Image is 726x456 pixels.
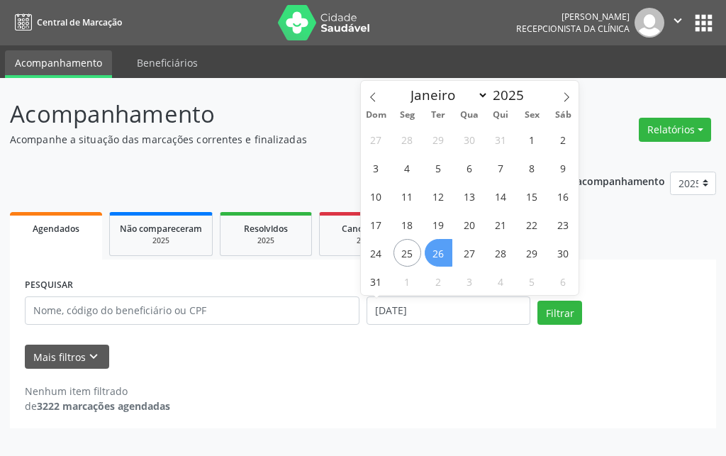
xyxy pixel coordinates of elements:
img: img [635,8,664,38]
span: Agosto 11, 2025 [393,182,421,210]
span: Ter [423,111,454,120]
div: 2025 [230,235,301,246]
span: Agosto 12, 2025 [425,182,452,210]
span: Agosto 10, 2025 [362,182,390,210]
button: Filtrar [537,301,582,325]
span: Sáb [547,111,579,120]
span: Agosto 14, 2025 [487,182,515,210]
span: Agendados [33,223,79,235]
span: Agosto 25, 2025 [393,239,421,267]
span: Agosto 4, 2025 [393,154,421,182]
button: Relatórios [639,118,711,142]
span: Qui [485,111,516,120]
span: Agosto 18, 2025 [393,211,421,238]
i: keyboard_arrow_down [86,349,101,365]
span: Agosto 15, 2025 [518,182,546,210]
button:  [664,8,691,38]
span: Agosto 20, 2025 [456,211,484,238]
span: Setembro 1, 2025 [393,267,421,295]
span: Não compareceram [120,223,202,235]
span: Agosto 28, 2025 [487,239,515,267]
a: Beneficiários [127,50,208,75]
div: de [25,399,170,413]
span: Julho 29, 2025 [425,126,452,153]
input: Selecione um intervalo [367,296,530,325]
span: Agosto 31, 2025 [362,267,390,295]
span: Central de Marcação [37,16,122,28]
span: Agosto 21, 2025 [487,211,515,238]
span: Agosto 17, 2025 [362,211,390,238]
span: Agosto 3, 2025 [362,154,390,182]
span: Julho 30, 2025 [456,126,484,153]
span: Agosto 27, 2025 [456,239,484,267]
span: Resolvidos [244,223,288,235]
span: Agosto 30, 2025 [549,239,577,267]
span: Agosto 19, 2025 [425,211,452,238]
input: Nome, código do beneficiário ou CPF [25,296,359,325]
a: Acompanhamento [5,50,112,78]
button: apps [691,11,716,35]
span: Setembro 5, 2025 [518,267,546,295]
span: Agosto 5, 2025 [425,154,452,182]
span: Agosto 2, 2025 [549,126,577,153]
span: Agosto 22, 2025 [518,211,546,238]
span: Agosto 1, 2025 [518,126,546,153]
span: Dom [361,111,392,120]
p: Ano de acompanhamento [540,172,665,189]
label: PESQUISAR [25,274,73,296]
div: 2025 [330,235,401,246]
span: Julho 28, 2025 [393,126,421,153]
select: Month [404,85,489,105]
span: Julho 31, 2025 [487,126,515,153]
div: Nenhum item filtrado [25,384,170,399]
span: Agosto 23, 2025 [549,211,577,238]
span: Julho 27, 2025 [362,126,390,153]
strong: 3222 marcações agendadas [37,399,170,413]
span: Recepcionista da clínica [516,23,630,35]
span: Agosto 26, 2025 [425,239,452,267]
input: Year [488,86,535,104]
div: [PERSON_NAME] [516,11,630,23]
p: Acompanhamento [10,96,504,132]
span: Qua [454,111,485,120]
span: Setembro 3, 2025 [456,267,484,295]
span: Agosto 13, 2025 [456,182,484,210]
span: Agosto 6, 2025 [456,154,484,182]
span: Agosto 9, 2025 [549,154,577,182]
span: Agosto 24, 2025 [362,239,390,267]
span: Agosto 8, 2025 [518,154,546,182]
button: Mais filtroskeyboard_arrow_down [25,345,109,369]
span: Setembro 6, 2025 [549,267,577,295]
p: Acompanhe a situação das marcações correntes e finalizadas [10,132,504,147]
i:  [670,13,686,28]
span: Agosto 29, 2025 [518,239,546,267]
a: Central de Marcação [10,11,122,34]
span: Cancelados [342,223,389,235]
span: Setembro 2, 2025 [425,267,452,295]
span: Seg [391,111,423,120]
span: Agosto 16, 2025 [549,182,577,210]
span: Setembro 4, 2025 [487,267,515,295]
span: Agosto 7, 2025 [487,154,515,182]
span: Sex [516,111,547,120]
div: 2025 [120,235,202,246]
